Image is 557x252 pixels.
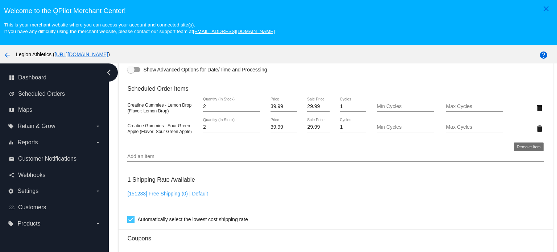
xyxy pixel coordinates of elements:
[8,123,14,129] i: local_offer
[127,191,208,197] a: [151233] Free Shipping (0) | Default
[127,172,195,187] h3: 1 Shipping Rate Available
[17,139,38,146] span: Reports
[9,169,101,181] a: share Webhooks
[18,172,45,178] span: Webhooks
[9,202,101,213] a: people_outline Customers
[9,88,101,100] a: update Scheduled Orders
[9,104,101,116] a: map Maps
[16,51,110,57] span: Legion Athletics ( )
[377,124,434,130] input: Min Cycles
[17,123,55,129] span: Retain & Grow
[307,124,329,130] input: Sale Price
[95,123,101,129] i: arrow_drop_down
[446,104,503,110] input: Max Cycles
[95,221,101,227] i: arrow_drop_down
[9,107,15,113] i: map
[127,230,544,242] h3: Coupons
[143,66,267,73] span: Show Advanced Options for Date/Time and Processing
[17,220,40,227] span: Products
[127,80,544,92] h3: Scheduled Order Items
[3,51,12,59] mat-icon: arrow_back
[103,67,115,78] i: chevron_left
[95,140,101,145] i: arrow_drop_down
[193,29,275,34] a: [EMAIL_ADDRESS][DOMAIN_NAME]
[9,156,15,162] i: email
[17,188,38,194] span: Settings
[9,153,101,165] a: email Customer Notifications
[8,188,14,194] i: settings
[127,123,191,134] span: Creatine Gummies - Sour Green Apple (Flavor: Sour Green Apple)
[9,72,101,83] a: dashboard Dashboard
[18,74,46,81] span: Dashboard
[9,205,15,210] i: people_outline
[18,156,77,162] span: Customer Notifications
[4,22,275,34] small: This is your merchant website where you can access your account and connected site(s). If you hav...
[18,204,46,211] span: Customers
[203,124,260,130] input: Quantity (In Stock)
[446,124,503,130] input: Max Cycles
[137,215,248,224] span: Automatically select the lowest cost shipping rate
[9,75,15,80] i: dashboard
[4,7,553,15] h3: Welcome to the QPilot Merchant Center!
[8,140,14,145] i: equalizer
[340,104,366,110] input: Cycles
[8,221,14,227] i: local_offer
[127,154,544,160] input: Add an item
[95,188,101,194] i: arrow_drop_down
[271,124,297,130] input: Price
[55,51,108,57] a: [URL][DOMAIN_NAME]
[535,124,544,133] mat-icon: delete
[542,4,550,13] mat-icon: close
[535,104,544,112] mat-icon: delete
[377,104,434,110] input: Min Cycles
[539,51,548,59] mat-icon: help
[271,104,297,110] input: Price
[127,103,191,113] span: Creatine Gummies - Lemon Drop (Flavor: Lemon Drop)
[340,124,366,130] input: Cycles
[307,104,329,110] input: Sale Price
[9,91,15,97] i: update
[18,107,32,113] span: Maps
[18,91,65,97] span: Scheduled Orders
[203,104,260,110] input: Quantity (In Stock)
[9,172,15,178] i: share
